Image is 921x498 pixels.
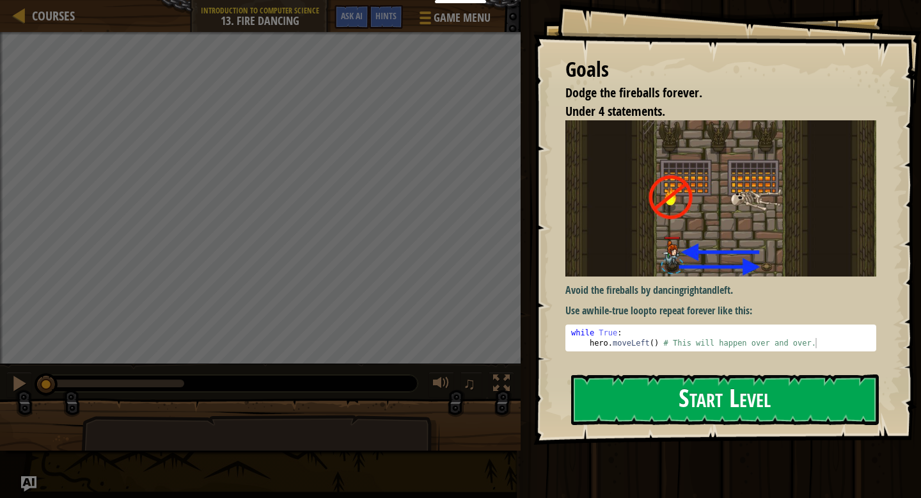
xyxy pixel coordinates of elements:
[565,120,876,276] img: Fire dancing
[460,372,482,398] button: ♫
[565,283,876,298] p: Avoid the fireballs by dancing and .
[565,303,876,318] p: Use a to repeat forever like this:
[549,84,873,102] li: Dodge the fireballs forever.
[565,84,702,101] span: Dodge the fireballs forever.
[32,7,75,24] span: Courses
[434,10,491,26] span: Game Menu
[586,303,649,317] strong: while-true loop
[26,7,75,24] a: Courses
[341,10,363,22] span: Ask AI
[684,283,702,297] strong: right
[489,372,514,398] button: Toggle fullscreen
[335,5,369,29] button: Ask AI
[717,283,730,297] strong: left
[375,10,397,22] span: Hints
[549,102,873,121] li: Under 4 statements.
[429,372,454,398] button: Adjust volume
[6,372,32,398] button: ⌘ + P: Pause
[565,55,876,84] div: Goals
[565,102,665,120] span: Under 4 statements.
[463,374,476,393] span: ♫
[21,476,36,492] button: Ask AI
[571,374,879,425] button: Start Level
[409,5,498,35] button: Game Menu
